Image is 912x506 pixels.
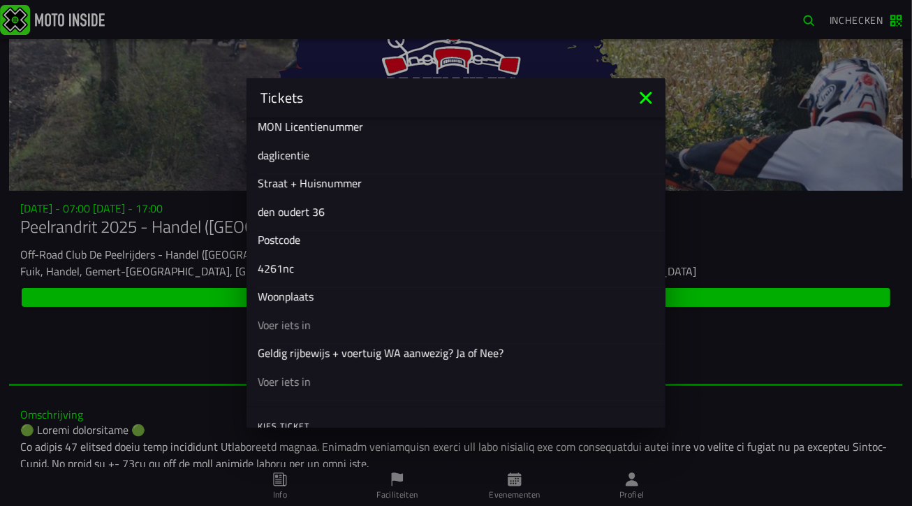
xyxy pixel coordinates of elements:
ion-input: Woonplaats [258,288,654,344]
ion-input: MON Licentienummer [258,118,654,174]
input: Voer iets in [258,147,654,164]
ion-input: Straat + Huisnummer [258,175,654,231]
ion-title: Tickets [247,87,635,108]
input: Voer iets in [258,260,654,277]
input: Voer iets in [258,317,654,333]
ion-input: Postcode [258,231,654,287]
ion-input: Geldig rijbewijs + voertuig WA aanwezig? Ja of Nee? [258,345,654,400]
input: Voer iets in [258,373,654,390]
ion-label: Kies ticket [258,420,665,433]
input: Voer iets in [258,203,654,220]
